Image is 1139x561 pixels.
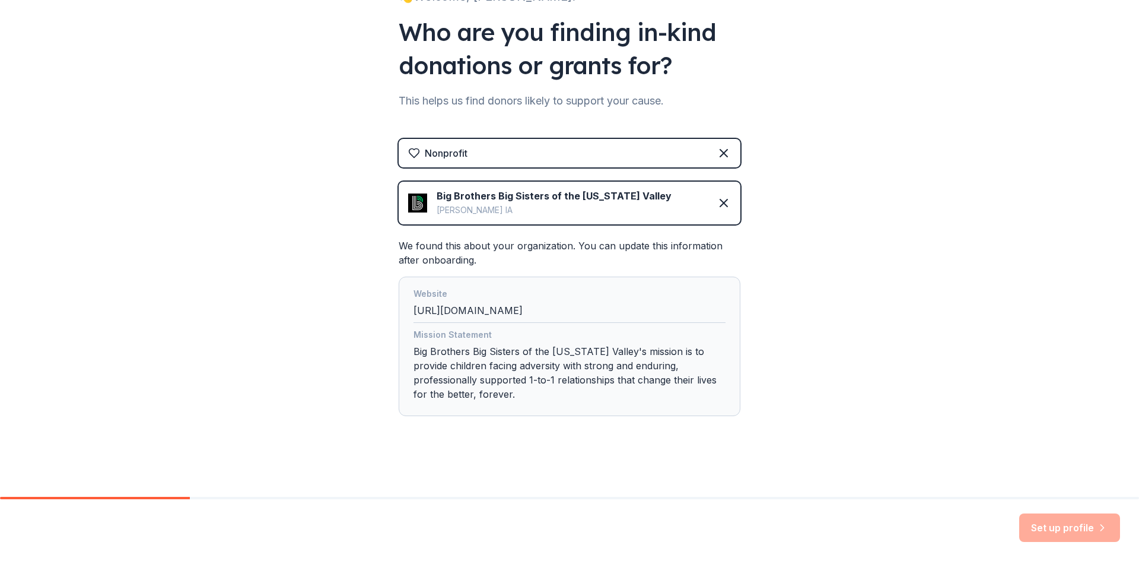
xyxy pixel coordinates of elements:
[399,15,740,82] div: Who are you finding in-kind donations or grants for?
[413,287,726,323] div: [URL][DOMAIN_NAME]
[408,194,427,213] img: Icon for Big Brothers Big Sisters of the Mississippi Valley
[399,91,740,110] div: This helps us find donors likely to support your cause.
[413,328,726,406] div: Big Brothers Big Sisters of the [US_STATE] Valley's mission is to provide children facing adversi...
[437,189,672,203] div: Big Brothers Big Sisters of the [US_STATE] Valley
[399,239,740,416] div: We found this about your organization. You can update this information after onboarding.
[413,328,726,344] div: Mission Statement
[425,146,467,160] div: Nonprofit
[437,203,672,217] div: [PERSON_NAME] IA
[413,287,726,303] div: Website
